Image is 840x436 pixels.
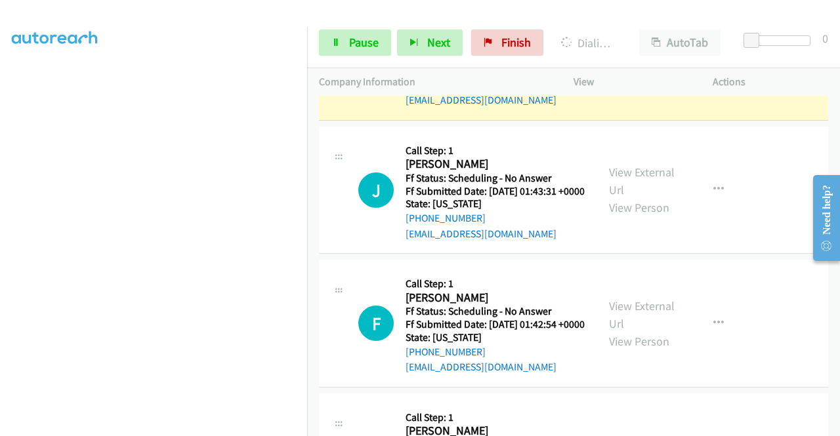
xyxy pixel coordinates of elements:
[358,306,394,341] div: The call is yet to be attempted
[406,331,585,344] h5: State: [US_STATE]
[406,290,581,306] h2: [PERSON_NAME]
[406,144,585,157] h5: Call Step: 1
[609,334,669,349] a: View Person
[406,411,585,424] h5: Call Step: 1
[750,35,810,46] div: Delay between calls (in seconds)
[427,35,450,50] span: Next
[358,172,394,208] h1: J
[406,346,486,358] a: [PHONE_NUMBER]
[406,157,581,172] h2: [PERSON_NAME]
[319,30,391,56] a: Pause
[406,305,585,318] h5: Ff Status: Scheduling - No Answer
[406,318,585,331] h5: Ff Submitted Date: [DATE] 01:42:54 +0000
[358,306,394,341] h1: F
[406,94,556,106] a: [EMAIL_ADDRESS][DOMAIN_NAME]
[406,277,585,290] h5: Call Step: 1
[609,165,675,197] a: View External Url
[803,166,840,270] iframe: Resource Center
[822,30,828,47] div: 0
[406,212,486,224] a: [PHONE_NUMBER]
[609,298,675,331] a: View External Url
[406,197,585,210] h5: State: [US_STATE]
[319,74,550,90] p: Company Information
[349,35,379,50] span: Pause
[471,30,543,56] a: Finish
[406,228,556,240] a: [EMAIL_ADDRESS][DOMAIN_NAME]
[406,172,585,185] h5: Ff Status: Scheduling - No Answer
[406,185,585,198] h5: Ff Submitted Date: [DATE] 01:43:31 +0000
[501,35,531,50] span: Finish
[397,30,463,56] button: Next
[574,74,689,90] p: View
[609,200,669,215] a: View Person
[406,361,556,373] a: [EMAIL_ADDRESS][DOMAIN_NAME]
[713,74,828,90] p: Actions
[639,30,721,56] button: AutoTab
[561,34,616,52] p: Dialing [PERSON_NAME] Real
